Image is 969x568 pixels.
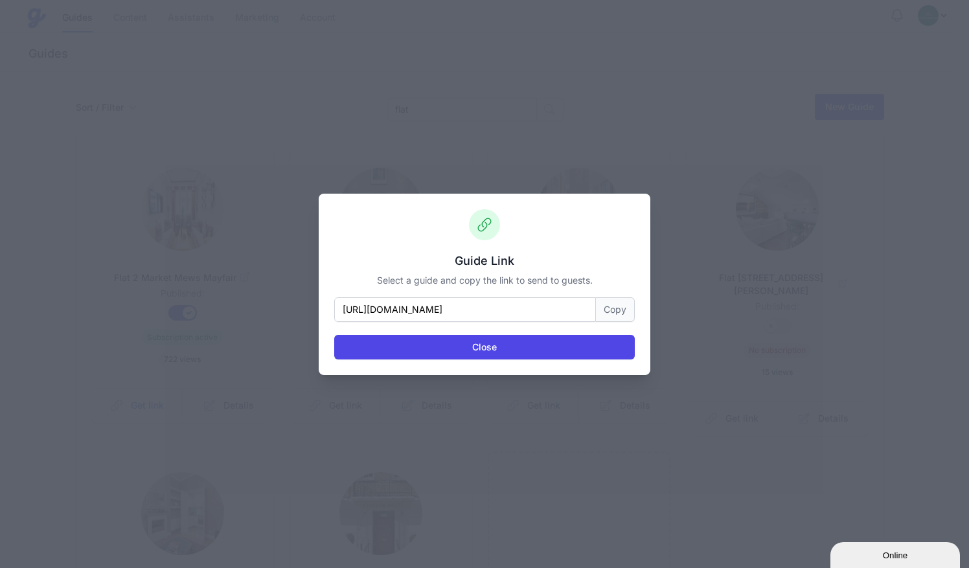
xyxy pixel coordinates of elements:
[334,253,635,269] h3: Guide Link
[334,335,635,359] button: Close
[830,540,963,568] iframe: chat widget
[596,297,635,322] button: Copy
[334,274,635,287] p: Select a guide and copy the link to send to guests.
